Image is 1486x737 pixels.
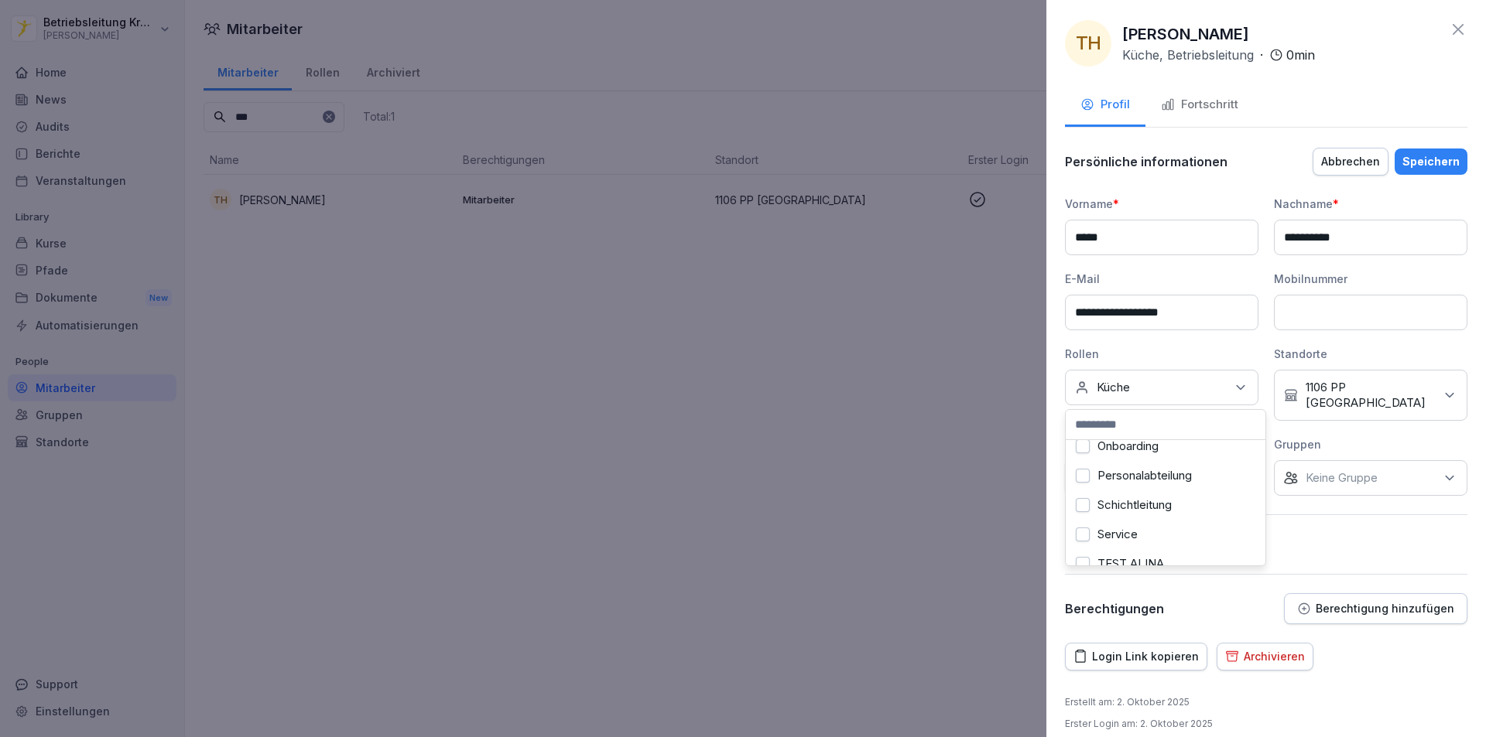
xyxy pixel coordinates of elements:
[1284,593,1467,624] button: Berechtigung hinzufügen
[1065,20,1111,67] div: TH
[1065,601,1164,616] p: Berechtigungen
[1402,153,1460,170] div: Speichern
[1065,271,1258,287] div: E-Mail
[1065,346,1258,362] div: Rollen
[1097,498,1172,512] label: Schichtleitung
[1313,148,1388,176] button: Abbrechen
[1274,436,1467,452] div: Gruppen
[1316,602,1454,615] p: Berechtigung hinzufügen
[1306,470,1378,486] p: Keine Gruppe
[1145,85,1254,127] button: Fortschritt
[1065,196,1258,212] div: Vorname
[1395,148,1467,175] button: Speichern
[1122,46,1315,64] div: ·
[1065,526,1467,541] p: Integrationen
[1274,271,1467,287] div: Mobilnummer
[1065,154,1227,169] p: Persönliche informationen
[1274,196,1467,212] div: Nachname
[1274,346,1467,362] div: Standorte
[1306,380,1434,411] p: 1106 PP [GEOGRAPHIC_DATA]
[1073,648,1199,665] div: Login Link kopieren
[1225,648,1305,665] div: Archivieren
[1122,22,1249,46] p: [PERSON_NAME]
[1321,153,1380,170] div: Abbrechen
[1097,439,1159,453] label: Onboarding
[1286,46,1315,64] p: 0 min
[1065,717,1213,731] p: Erster Login am : 2. Oktober 2025
[1097,557,1164,571] label: TEST ALINA
[1097,469,1192,483] label: Personalabteilung
[1097,380,1130,395] p: Küche
[1097,527,1138,541] label: Service
[1161,96,1238,114] div: Fortschritt
[1065,85,1145,127] button: Profil
[1065,643,1207,670] button: Login Link kopieren
[1217,643,1313,670] button: Archivieren
[1065,695,1190,709] p: Erstellt am : 2. Oktober 2025
[1080,96,1130,114] div: Profil
[1122,46,1254,64] p: Küche, Betriebsleitung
